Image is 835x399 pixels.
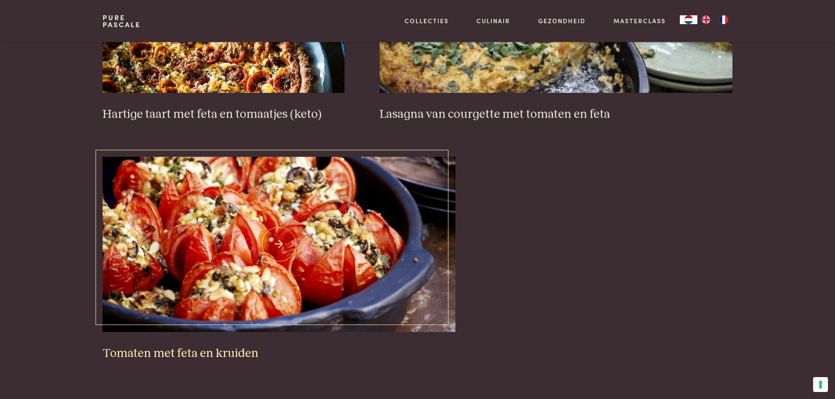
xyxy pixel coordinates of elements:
a: Masterclass [614,16,666,25]
aside: Language selected: Nederlands [680,15,732,24]
h3: Lasagna van courgette met tomaten en feta [380,107,732,122]
a: Culinair [476,16,510,25]
a: Tomaten met feta en kruiden Tomaten met feta en kruiden [103,157,455,361]
a: Gezondheid [538,16,586,25]
a: Collecties [405,16,449,25]
img: Tomaten met feta en kruiden [103,157,455,332]
h3: Tomaten met feta en kruiden [103,346,455,361]
ul: Language list [697,15,732,24]
a: PurePascale [103,14,141,28]
button: Uw voorkeuren voor toestemming voor trackingtechnologieën [813,377,828,392]
a: NL [680,15,697,24]
a: EN [697,15,715,24]
a: FR [715,15,732,24]
div: Language [680,15,697,24]
h3: Hartige taart met feta en tomaatjes (keto) [103,107,345,122]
